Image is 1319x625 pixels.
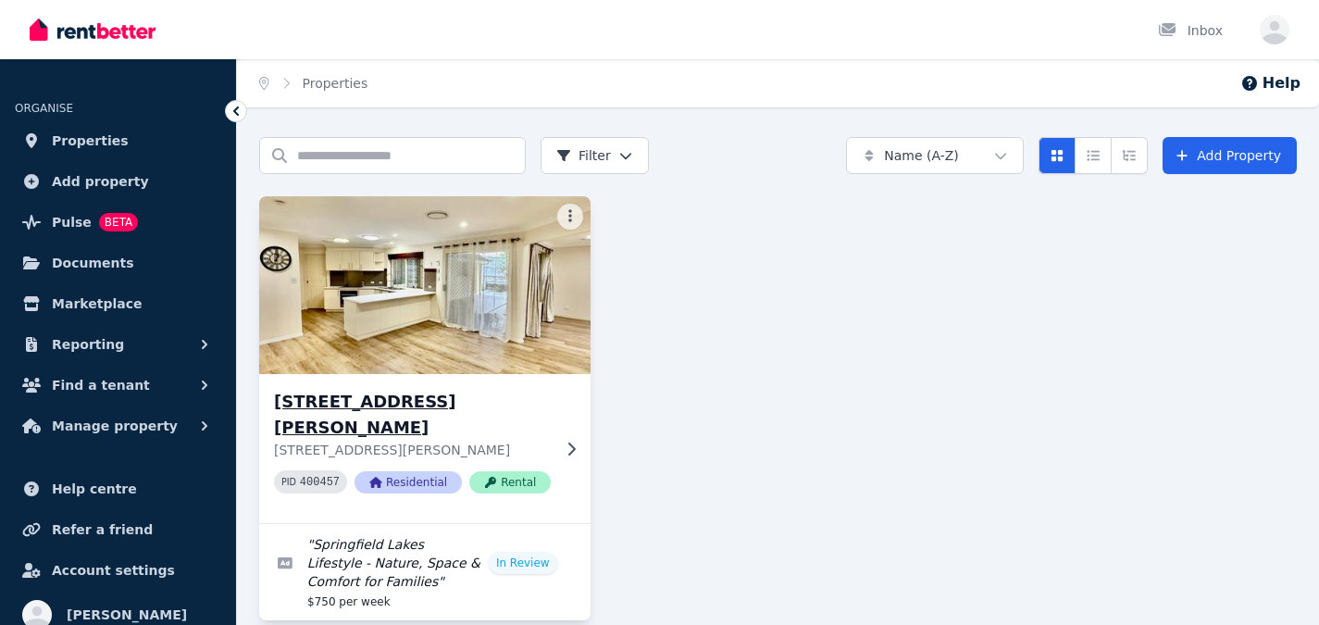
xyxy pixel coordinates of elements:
a: 6 Piper Pl, Springfield Lakes[STREET_ADDRESS][PERSON_NAME][STREET_ADDRESS][PERSON_NAME]PID 400457... [259,196,591,523]
div: Inbox [1158,21,1223,40]
span: Manage property [52,415,178,437]
button: Name (A-Z) [846,137,1024,174]
button: Filter [541,137,649,174]
small: PID [281,477,296,487]
div: View options [1039,137,1148,174]
span: Reporting [52,333,124,356]
button: Compact list view [1075,137,1112,174]
span: Residential [355,471,462,494]
span: Filter [556,146,611,165]
a: Edit listing: Springfield Lakes Lifestyle - Nature, Space & Comfort for Families [259,524,591,620]
a: Properties [15,122,221,159]
h3: [STREET_ADDRESS][PERSON_NAME] [274,389,551,441]
span: Account settings [52,559,175,581]
a: Marketplace [15,285,221,322]
span: Add property [52,170,149,193]
span: Marketplace [52,293,142,315]
a: Add property [15,163,221,200]
a: Add Property [1163,137,1297,174]
span: Documents [52,252,134,274]
span: Refer a friend [52,519,153,541]
a: Documents [15,244,221,281]
span: Rental [469,471,551,494]
span: Pulse [52,211,92,233]
span: Properties [52,130,129,152]
span: Find a tenant [52,374,150,396]
span: Name (A-Z) [884,146,959,165]
button: Expanded list view [1111,137,1148,174]
span: BETA [99,213,138,231]
code: 400457 [300,476,340,489]
a: Properties [303,76,368,91]
button: Reporting [15,326,221,363]
a: Help centre [15,470,221,507]
img: RentBetter [30,16,156,44]
img: 6 Piper Pl, Springfield Lakes [251,192,599,379]
span: Help centre [52,478,137,500]
button: Manage property [15,407,221,444]
a: PulseBETA [15,204,221,241]
button: More options [557,204,583,230]
a: Account settings [15,552,221,589]
p: [STREET_ADDRESS][PERSON_NAME] [274,441,551,459]
a: Refer a friend [15,511,221,548]
button: Help [1240,72,1300,94]
nav: Breadcrumb [237,59,390,107]
button: Find a tenant [15,367,221,404]
span: ORGANISE [15,102,73,115]
button: Card view [1039,137,1076,174]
